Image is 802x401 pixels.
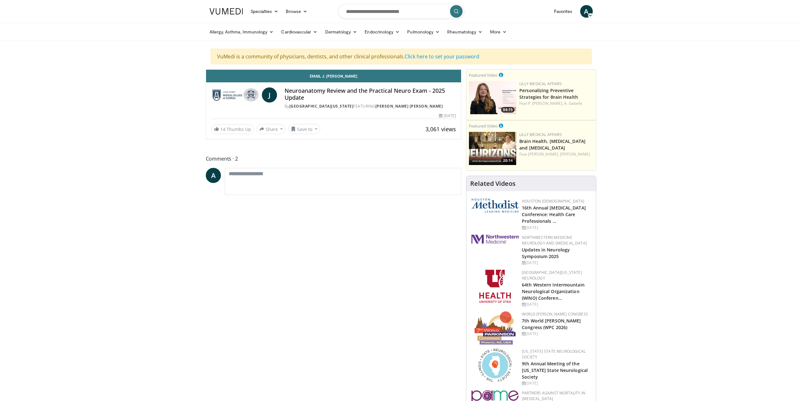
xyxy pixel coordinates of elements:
[277,26,321,38] a: Cardiovascular
[522,318,581,330] a: 7th World [PERSON_NAME] Congress (WPC 2026)
[469,72,498,78] small: Featured Video
[475,311,516,345] img: 16fe1da8-a9a0-4f15-bd45-1dd1acf19c34.png.150x105_q85_autocrop_double_scale_upscale_version-0.2.png
[522,225,591,231] div: [DATE]
[288,124,320,134] button: Save to
[443,26,486,38] a: Rheumatology
[486,26,511,38] a: More
[522,270,582,281] a: [GEOGRAPHIC_DATA][US_STATE] Neurology
[564,101,582,106] a: A. Gabelle
[528,151,559,157] a: [PERSON_NAME],
[519,151,593,157] div: Feat.
[247,5,282,18] a: Specialties
[519,101,593,106] div: Feat.
[220,126,225,132] span: 14
[522,349,586,360] a: [US_STATE] State Neurological Society
[321,26,361,38] a: Dermatology
[522,361,588,380] a: 9th Annual Meeting of the [US_STATE] State Neurological Society
[469,132,516,165] img: ca157f26-4c4a-49fd-8611-8e91f7be245d.png.150x105_q85_crop-smart_upscale.jpg
[285,103,456,109] div: By FEATURING
[522,302,591,307] div: [DATE]
[469,81,516,114] img: c3be7821-a0a3-4187-927a-3bb177bd76b4.png.150x105_q85_crop-smart_upscale.jpg
[560,151,590,157] a: [PERSON_NAME]
[405,53,479,60] a: Click here to set your password
[522,235,587,246] a: Northwestern Medicine Neurology and [MEDICAL_DATA]
[501,107,515,113] span: 04:15
[522,198,584,204] a: Houston [DEMOGRAPHIC_DATA]
[522,282,585,301] a: 64th Western Intermountain Neurological Organization (WINO) Conferen…
[211,124,254,134] a: 14 Thumbs Up
[519,81,562,86] a: Lilly Medical Affairs
[361,26,403,38] a: Endocrinology
[519,132,562,137] a: Lilly Medical Affairs
[206,70,461,82] a: Email J. [PERSON_NAME]
[580,5,593,18] a: A
[469,81,516,114] a: 04:15
[206,155,462,163] span: Comments 2
[262,87,277,103] a: J
[285,87,456,101] h4: Neuroanatomy Review and the Practical Neuro Exam - 2025 Update
[522,205,586,224] a: 16th Annual [MEDICAL_DATA] Conference: Health Care Professionals …
[211,49,592,64] div: VuMedi is a community of physicians, dentists, and other clinical professionals.
[439,113,456,119] div: [DATE]
[289,103,354,109] a: [GEOGRAPHIC_DATA][US_STATE]
[522,311,588,317] a: World [PERSON_NAME] Congress
[282,5,311,18] a: Browse
[338,4,464,19] input: Search topics, interventions
[206,168,221,183] a: A
[375,103,443,109] a: [PERSON_NAME] [PERSON_NAME]
[425,125,456,133] span: 3,061 views
[206,26,278,38] a: Allergy, Asthma, Immunology
[469,132,516,165] a: 20:14
[210,8,243,15] img: VuMedi Logo
[471,235,519,244] img: 2a462fb6-9365-492a-ac79-3166a6f924d8.png.150x105_q85_autocrop_double_scale_upscale_version-0.2.jpg
[522,260,591,266] div: [DATE]
[522,247,570,259] a: Updates in Neurology Symposium 2025
[522,380,591,386] div: [DATE]
[501,158,515,163] span: 20:14
[550,5,576,18] a: Favorites
[470,180,516,187] h4: Related Videos
[469,123,498,129] small: Featured Video
[478,349,512,382] img: 71a8b48c-8850-4916-bbdd-e2f3ccf11ef9.png.150x105_q85_autocrop_double_scale_upscale_version-0.2.png
[257,124,286,134] button: Share
[519,87,578,100] a: Personalizing Preventive Strategies for Brain Health
[519,138,586,151] a: Brain Health, [MEDICAL_DATA] and [MEDICAL_DATA]
[479,270,511,303] img: f6362829-b0a3-407d-a044-59546adfd345.png.150x105_q85_autocrop_double_scale_upscale_version-0.2.png
[471,198,519,213] img: 5e4488cc-e109-4a4e-9fd9-73bb9237ee91.png.150x105_q85_autocrop_double_scale_upscale_version-0.2.png
[522,331,591,337] div: [DATE]
[403,26,443,38] a: Pulmonology
[211,87,259,103] img: Medical College of Georgia - Augusta University
[528,101,563,106] a: P. [PERSON_NAME],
